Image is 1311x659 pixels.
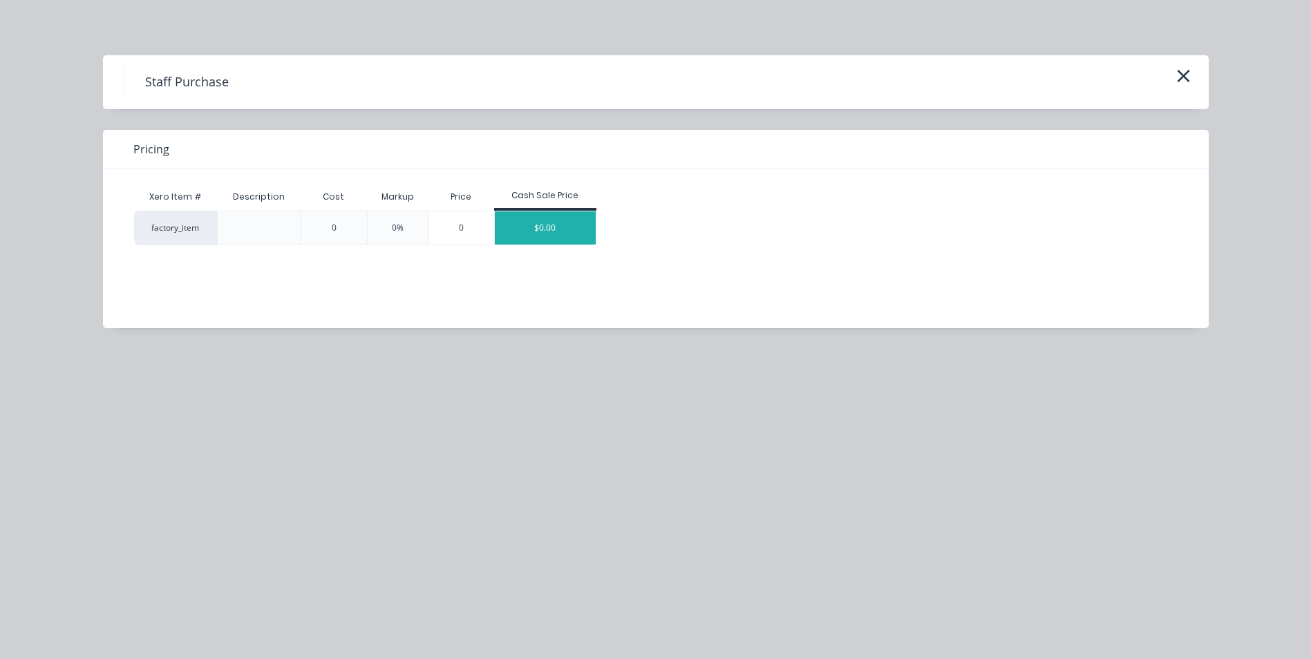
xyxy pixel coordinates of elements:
div: Markup [367,183,428,211]
div: factory_item [134,211,217,245]
div: Xero Item # [134,183,217,211]
div: 0 [332,222,337,234]
div: Cost [301,183,367,211]
div: Cash Sale Price [494,189,596,202]
div: 0% [392,222,404,234]
span: Pricing [133,141,169,157]
div: Price [428,183,495,211]
h4: Staff Purchase [124,69,249,95]
div: Description [222,180,296,214]
div: $0.00 [495,211,596,245]
div: 0 [429,211,495,245]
